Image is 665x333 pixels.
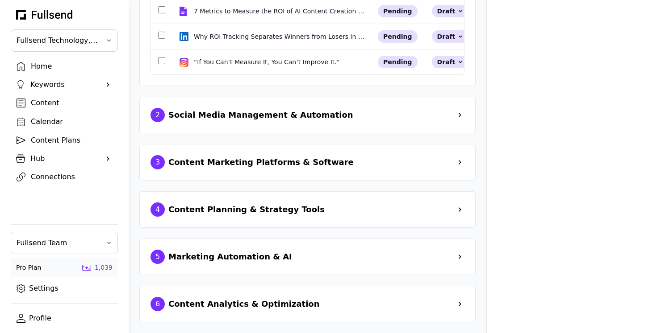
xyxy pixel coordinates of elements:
[11,59,118,74] a: Home
[378,56,418,68] div: pending
[151,250,165,264] div: 5
[11,95,118,111] a: Content
[31,61,112,72] div: Home
[11,311,118,326] a: Profile
[194,32,365,41] div: Why ROI Tracking Separates Winners from Losers in AI Content
[11,114,118,129] a: Calendar
[30,79,98,90] div: Keywords
[16,263,41,272] div: Pro Plan
[11,169,118,185] a: Connections
[11,29,118,52] button: Fullsend Technology, Inc.
[151,297,165,311] div: 6
[168,109,353,121] div: Social Media Management & Automation
[194,7,365,16] div: 7 Metrics to Measure the ROI of AI Content Creation Tools
[31,98,112,108] div: Content
[432,56,470,68] div: Draft
[31,116,112,127] div: Calendar
[95,263,113,272] div: 1,039
[11,232,118,254] button: Fullsend Team
[30,153,98,164] div: Hub
[168,298,320,310] div: Content Analytics & Optimization
[17,238,100,248] span: Fullsend Team
[17,35,100,46] span: Fullsend Technology, Inc.
[378,30,418,43] div: pending
[11,133,118,148] a: Content Plans
[168,156,354,169] div: Content Marketing Platforms & Software
[168,203,325,216] div: Content Planning & Strategy Tools
[432,5,470,17] div: Draft
[31,172,112,182] div: Connections
[151,202,165,217] div: 4
[31,135,112,146] div: Content Plans
[378,5,418,17] div: pending
[168,251,292,263] div: Marketing Automation & AI
[432,30,470,43] div: Draft
[151,108,165,122] div: 2
[151,155,165,169] div: 3
[11,281,118,296] a: Settings
[194,58,342,66] div: “If You Can’t Measure It, You Can’t Improve It.”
